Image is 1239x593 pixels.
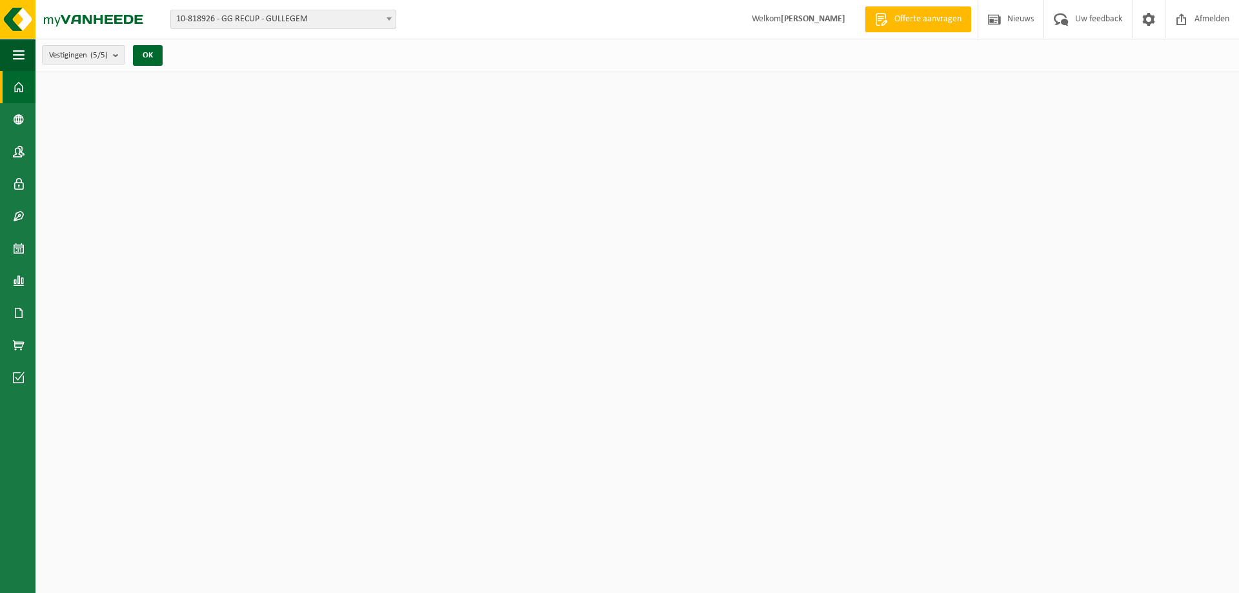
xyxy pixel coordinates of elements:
button: Vestigingen(5/5) [42,45,125,65]
span: 10-818926 - GG RECUP - GULLEGEM [170,10,396,29]
span: Vestigingen [49,46,108,65]
button: OK [133,45,163,66]
span: Offerte aanvragen [891,13,965,26]
span: 10-818926 - GG RECUP - GULLEGEM [171,10,396,28]
strong: [PERSON_NAME] [781,14,845,24]
count: (5/5) [90,51,108,59]
a: Offerte aanvragen [865,6,971,32]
